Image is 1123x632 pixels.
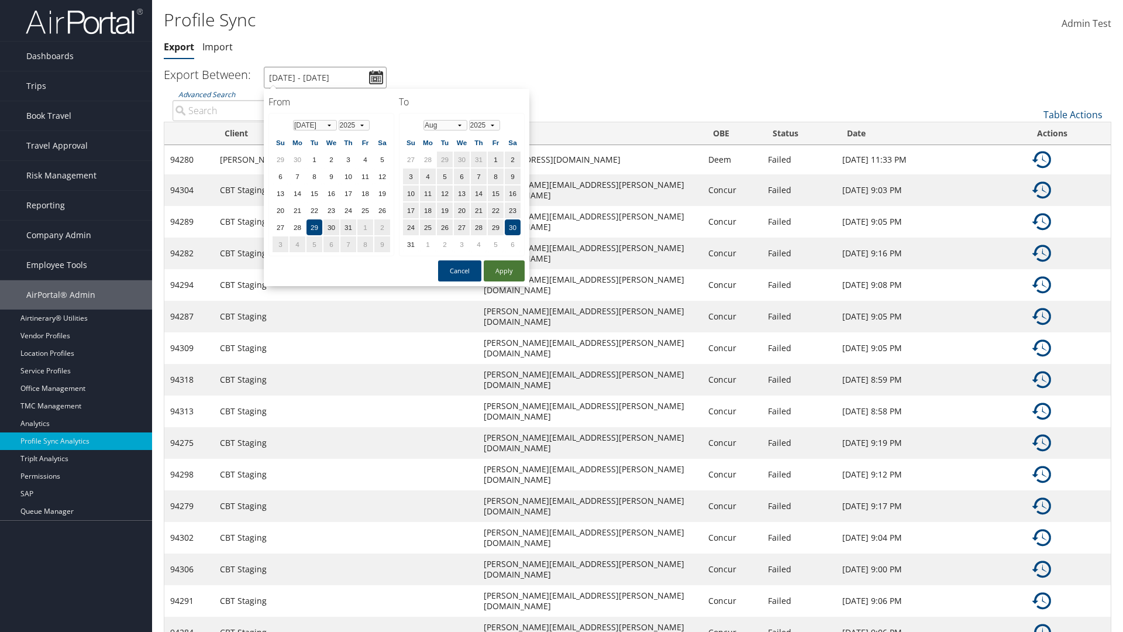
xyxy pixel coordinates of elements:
[505,236,521,252] td: 6
[702,238,762,269] td: Concur
[454,186,470,201] td: 13
[340,219,356,235] td: 31
[340,135,356,150] th: Th
[471,169,487,184] td: 7
[273,135,288,150] th: Su
[478,364,702,396] td: [PERSON_NAME][EMAIL_ADDRESS][PERSON_NAME][DOMAIN_NAME]
[214,206,478,238] td: CBT Staging
[1032,184,1051,195] a: Details
[1032,339,1051,358] img: ta-history.png
[420,186,436,201] td: 11
[762,364,837,396] td: Failed
[471,202,487,218] td: 21
[762,301,837,332] td: Failed
[340,169,356,184] td: 10
[454,202,470,218] td: 20
[290,219,305,235] td: 28
[762,174,837,206] td: Failed
[471,135,487,150] th: Th
[836,122,1026,145] th: Date: activate to sort column ascending
[1032,405,1051,416] a: Details
[26,131,88,160] span: Travel Approval
[164,145,214,174] td: 94280
[836,145,1026,174] td: [DATE] 11:33 PM
[420,219,436,235] td: 25
[454,169,470,184] td: 6
[762,206,837,238] td: Failed
[164,67,251,83] h3: Export Between:
[273,186,288,201] td: 13
[478,396,702,427] td: [PERSON_NAME][EMAIL_ADDRESS][PERSON_NAME][DOMAIN_NAME]
[273,152,288,167] td: 29
[164,585,214,617] td: 94291
[437,202,453,218] td: 19
[403,169,419,184] td: 3
[762,427,837,459] td: Failed
[478,585,702,617] td: [PERSON_NAME][EMAIL_ADDRESS][PERSON_NAME][DOMAIN_NAME]
[306,152,322,167] td: 1
[505,152,521,167] td: 2
[214,459,478,490] td: CBT Staging
[1032,247,1051,258] a: Details
[268,95,394,108] h4: From
[164,427,214,459] td: 94275
[403,152,419,167] td: 27
[340,152,356,167] td: 3
[420,135,436,150] th: Mo
[478,459,702,490] td: [PERSON_NAME][EMAIL_ADDRESS][PERSON_NAME][DOMAIN_NAME]
[478,145,702,174] td: [EMAIL_ADDRESS][DOMAIN_NAME]
[454,152,470,167] td: 30
[478,332,702,364] td: [PERSON_NAME][EMAIL_ADDRESS][PERSON_NAME][DOMAIN_NAME]
[454,219,470,235] td: 27
[702,269,762,301] td: Concur
[273,219,288,235] td: 27
[1032,560,1051,579] img: ta-history.png
[762,269,837,301] td: Failed
[164,8,795,32] h1: Profile Sync
[290,169,305,184] td: 7
[290,236,305,252] td: 4
[488,152,504,167] td: 1
[437,186,453,201] td: 12
[290,202,305,218] td: 21
[478,122,702,145] th: Email: activate to sort column ascending
[26,101,71,130] span: Book Travel
[306,135,322,150] th: Tu
[164,332,214,364] td: 94309
[762,490,837,522] td: Failed
[1032,153,1051,164] a: Details
[374,202,390,218] td: 26
[478,206,702,238] td: [PERSON_NAME][EMAIL_ADDRESS][PERSON_NAME][DOMAIN_NAME]
[26,221,91,250] span: Company Admin
[1032,150,1051,169] img: ta-history.png
[1062,17,1111,30] span: Admin Test
[26,161,97,190] span: Risk Management
[478,238,702,269] td: [PERSON_NAME][EMAIL_ADDRESS][PERSON_NAME][DOMAIN_NAME]
[478,301,702,332] td: [PERSON_NAME][EMAIL_ADDRESS][PERSON_NAME][DOMAIN_NAME]
[505,219,521,235] td: 30
[1032,500,1051,511] a: Details
[214,332,478,364] td: CBT Staging
[762,145,837,174] td: Failed
[357,219,373,235] td: 1
[437,169,453,184] td: 5
[374,186,390,201] td: 19
[1032,215,1051,226] a: Details
[762,332,837,364] td: Failed
[836,332,1026,364] td: [DATE] 9:05 PM
[323,219,339,235] td: 30
[478,522,702,554] td: [PERSON_NAME][EMAIL_ADDRESS][PERSON_NAME][DOMAIN_NAME]
[1032,212,1051,231] img: ta-history.png
[306,186,322,201] td: 15
[437,135,453,150] th: Tu
[1032,595,1051,606] a: Details
[357,135,373,150] th: Fr
[1032,279,1051,290] a: Details
[26,191,65,220] span: Reporting
[164,238,214,269] td: 94282
[1043,108,1103,121] a: Table Actions
[488,236,504,252] td: 5
[164,459,214,490] td: 94298
[273,236,288,252] td: 3
[164,206,214,238] td: 94289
